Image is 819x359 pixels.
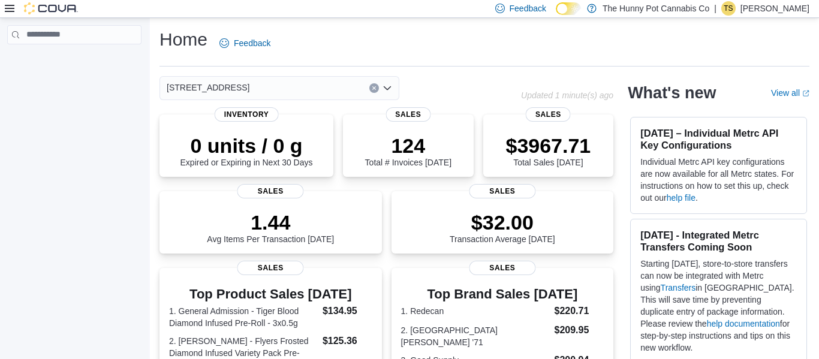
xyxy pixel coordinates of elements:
input: Dark Mode [556,2,581,15]
p: $32.00 [450,210,555,234]
span: Sales [526,107,571,122]
span: Sales [386,107,430,122]
dt: 1. General Admission - Tiger Blood Diamond Infused Pre-Roll - 3x0.5g [169,305,318,329]
span: Inventory [215,107,279,122]
span: [STREET_ADDRESS] [167,80,249,95]
a: help file [667,193,695,203]
a: Transfers [661,283,696,292]
h3: Top Brand Sales [DATE] [401,287,604,301]
span: Sales [237,261,304,275]
dt: 1. Redecan [401,305,550,317]
span: Sales [469,261,535,275]
div: Avg Items Per Transaction [DATE] [207,210,334,244]
p: 124 [365,134,451,158]
p: $3967.71 [505,134,591,158]
dd: $134.95 [323,304,372,318]
a: help documentation [707,319,780,328]
h3: [DATE] – Individual Metrc API Key Configurations [640,127,797,151]
div: Total Sales [DATE] [505,134,591,167]
h1: Home [159,28,207,52]
a: View allExternal link [771,88,809,98]
h3: [DATE] - Integrated Metrc Transfers Coming Soon [640,229,797,253]
a: Feedback [215,31,275,55]
p: Updated 1 minute(s) ago [521,90,613,100]
p: Individual Metrc API key configurations are now available for all Metrc states. For instructions ... [640,156,797,204]
dt: 2. [GEOGRAPHIC_DATA][PERSON_NAME] '71 [401,324,550,348]
span: Sales [469,184,535,198]
div: Total # Invoices [DATE] [365,134,451,167]
button: Open list of options [383,83,392,93]
span: Feedback [510,2,546,14]
h3: Top Product Sales [DATE] [169,287,372,301]
span: TS [724,1,733,16]
p: 1.44 [207,210,334,234]
dd: $209.95 [555,323,604,337]
span: Feedback [234,37,270,49]
span: Sales [237,184,304,198]
p: [PERSON_NAME] [740,1,809,16]
p: | [714,1,716,16]
div: Expired or Expiring in Next 30 Days [180,134,313,167]
nav: Complex example [7,47,141,76]
div: Transaction Average [DATE] [450,210,555,244]
button: Clear input [369,83,379,93]
svg: External link [802,90,809,97]
p: Starting [DATE], store-to-store transfers can now be integrated with Metrc using in [GEOGRAPHIC_D... [640,258,797,354]
p: 0 units / 0 g [180,134,313,158]
img: Cova [24,2,78,14]
dd: $125.36 [323,334,372,348]
h2: What's new [628,83,716,102]
dd: $220.71 [555,304,604,318]
div: Tash Slothouber [721,1,736,16]
p: The Hunny Pot Cannabis Co [603,1,709,16]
